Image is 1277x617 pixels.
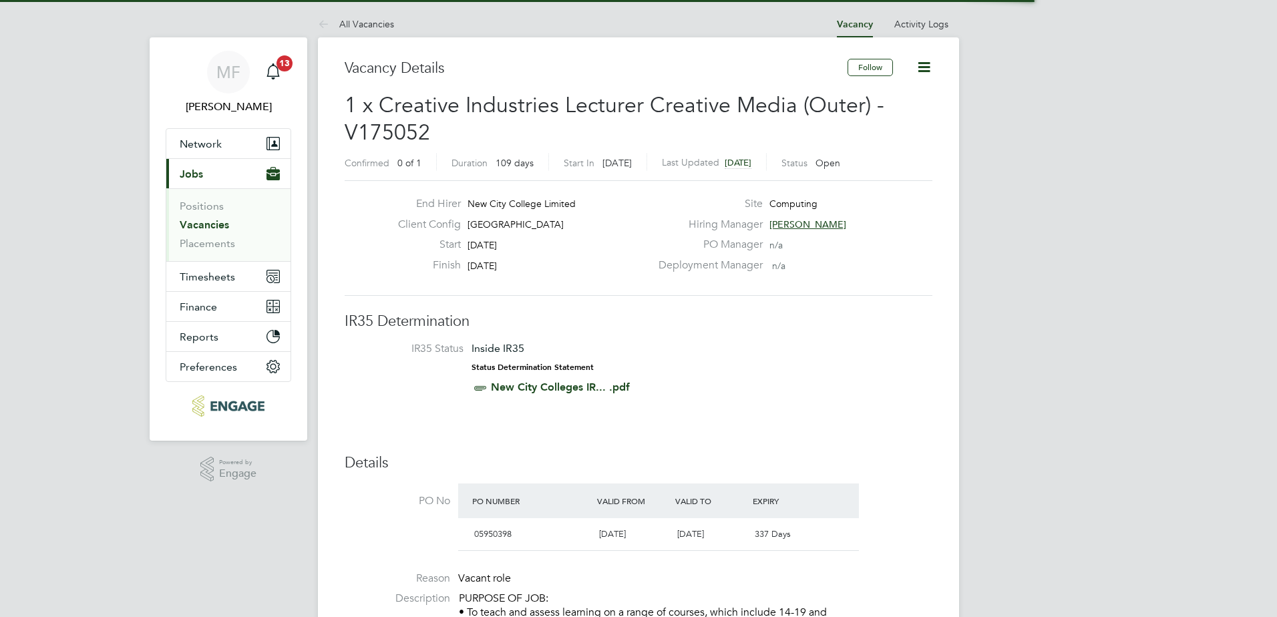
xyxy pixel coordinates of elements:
div: Jobs [166,188,291,261]
label: Description [345,592,450,606]
label: Start In [564,157,594,169]
span: Network [180,138,222,150]
label: Hiring Manager [651,218,763,232]
label: IR35 Status [358,342,464,356]
a: New City Colleges IR... .pdf [491,381,630,393]
span: New City College Limited [468,198,576,210]
span: n/a [769,239,783,251]
button: Finance [166,292,291,321]
label: Reason [345,572,450,586]
label: Confirmed [345,157,389,169]
label: Duration [451,157,488,169]
h3: IR35 Determination [345,312,932,331]
a: Vacancies [180,218,229,231]
a: Vacancy [837,19,873,30]
img: huntereducation-logo-retina.png [192,395,264,417]
span: MF [216,63,240,81]
button: Timesheets [166,262,291,291]
label: Start [387,238,461,252]
span: [GEOGRAPHIC_DATA] [468,218,564,230]
h3: Details [345,453,932,473]
a: Go to home page [166,395,291,417]
span: [DATE] [468,239,497,251]
a: 13 [260,51,287,93]
h3: Vacancy Details [345,59,848,78]
span: [PERSON_NAME] [769,218,846,230]
div: Valid From [594,489,672,513]
label: Site [651,197,763,211]
label: Finish [387,258,461,272]
label: Deployment Manager [651,258,763,272]
nav: Main navigation [150,37,307,441]
a: All Vacancies [318,18,394,30]
span: 109 days [496,157,534,169]
label: Status [781,157,807,169]
a: MF[PERSON_NAME] [166,51,291,115]
span: [DATE] [602,157,632,169]
span: Mark Ford [166,99,291,115]
span: [DATE] [468,260,497,272]
button: Reports [166,322,291,351]
div: PO Number [469,489,594,513]
span: Powered by [219,457,256,468]
span: Computing [769,198,817,210]
button: Preferences [166,352,291,381]
span: Open [815,157,840,169]
div: Valid To [672,489,750,513]
button: Follow [848,59,893,76]
button: Network [166,129,291,158]
span: 13 [277,55,293,71]
span: Jobs [180,168,203,180]
label: PO No [345,494,450,508]
strong: Status Determination Statement [472,363,594,372]
a: Activity Logs [894,18,948,30]
span: Timesheets [180,270,235,283]
a: Powered byEngage [200,457,257,482]
span: Finance [180,300,217,313]
div: Expiry [749,489,828,513]
label: Last Updated [662,156,719,168]
span: [DATE] [599,528,626,540]
span: Engage [219,468,256,479]
a: Positions [180,200,224,212]
span: n/a [772,260,785,272]
label: End Hirer [387,197,461,211]
span: Inside IR35 [472,342,524,355]
a: Placements [180,237,235,250]
span: Reports [180,331,218,343]
span: [DATE] [677,528,704,540]
span: 337 Days [755,528,791,540]
button: Jobs [166,159,291,188]
span: [DATE] [725,157,751,168]
label: Client Config [387,218,461,232]
span: 05950398 [474,528,512,540]
label: PO Manager [651,238,763,252]
span: 0 of 1 [397,157,421,169]
span: Vacant role [458,572,511,585]
span: Preferences [180,361,237,373]
span: 1 x Creative Industries Lecturer Creative Media (Outer) - V175052 [345,92,884,146]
